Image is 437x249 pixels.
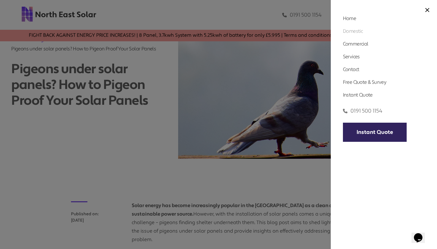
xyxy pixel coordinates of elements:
a: Services [343,53,360,60]
a: Commercial [343,41,368,47]
iframe: chat widget [412,225,431,243]
img: phone icon [343,107,347,114]
a: Home [343,15,356,22]
img: close icon [425,8,429,12]
a: Instant Quote [343,92,373,98]
a: Contact [343,66,359,73]
a: Instant Quote [343,123,407,142]
a: Domestic [343,28,363,34]
a: Free Quote & Survey [343,79,387,85]
a: 0191 500 1154 [343,107,382,114]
